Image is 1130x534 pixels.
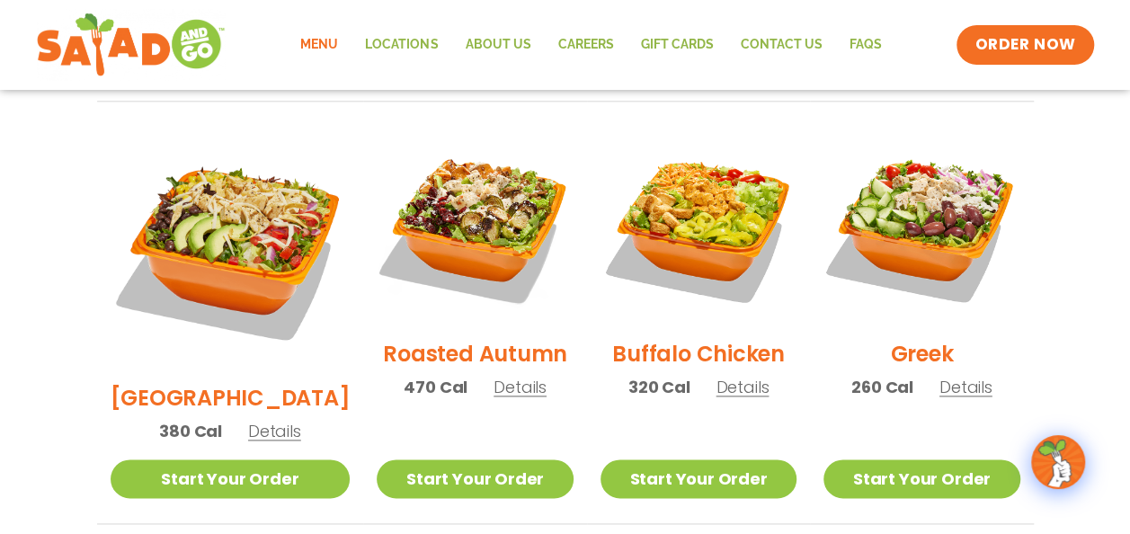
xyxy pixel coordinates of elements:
img: wpChatIcon [1033,437,1083,487]
span: Details [494,376,547,398]
span: 320 Cal [628,375,690,399]
a: Menu [287,24,351,66]
span: 470 Cal [404,375,467,399]
a: FAQs [835,24,894,66]
img: new-SAG-logo-768×292 [36,9,226,81]
span: Details [248,420,301,442]
span: 380 Cal [159,419,222,443]
img: Product photo for BBQ Ranch Salad [111,129,351,369]
a: Start Your Order [601,459,796,498]
img: Product photo for Greek Salad [823,129,1019,325]
a: About Us [451,24,544,66]
h2: Buffalo Chicken [612,338,784,369]
a: Contact Us [726,24,835,66]
h2: [GEOGRAPHIC_DATA] [111,382,351,414]
span: ORDER NOW [974,34,1075,56]
a: Start Your Order [377,459,573,498]
a: Start Your Order [111,459,351,498]
a: ORDER NOW [956,25,1093,65]
nav: Menu [287,24,894,66]
img: Product photo for Buffalo Chicken Salad [601,129,796,325]
a: GIFT CARDS [627,24,726,66]
h2: Roasted Autumn [383,338,567,369]
span: 260 Cal [851,375,913,399]
a: Locations [351,24,451,66]
span: Details [939,376,992,398]
span: Details [716,376,769,398]
h2: Greek [890,338,953,369]
a: Start Your Order [823,459,1019,498]
img: Product photo for Roasted Autumn Salad [377,129,573,325]
a: Careers [544,24,627,66]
